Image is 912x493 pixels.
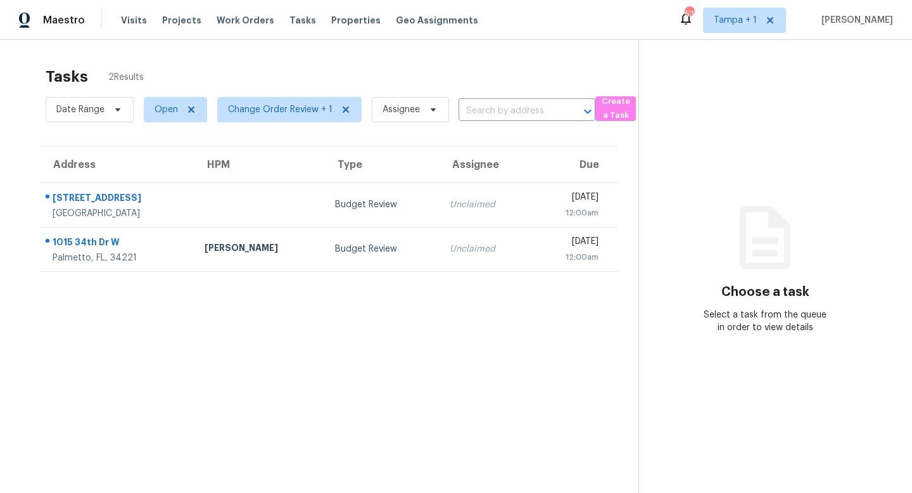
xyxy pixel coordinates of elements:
[383,103,420,116] span: Assignee
[685,8,693,20] div: 63
[816,14,893,27] span: [PERSON_NAME]
[162,14,201,27] span: Projects
[595,96,636,121] button: Create a Task
[121,14,147,27] span: Visits
[56,103,104,116] span: Date Range
[217,14,274,27] span: Work Orders
[155,103,178,116] span: Open
[205,241,315,257] div: [PERSON_NAME]
[541,235,598,251] div: [DATE]
[541,251,598,264] div: 12:00am
[335,198,429,211] div: Budget Review
[579,103,597,120] button: Open
[108,71,144,84] span: 2 Results
[331,14,381,27] span: Properties
[459,101,560,121] input: Search by address
[228,103,332,116] span: Change Order Review + 1
[194,147,325,182] th: HPM
[46,70,88,83] h2: Tasks
[53,236,184,252] div: 1015 34th Dr W
[602,94,630,124] span: Create a Task
[450,198,521,211] div: Unclaimed
[440,147,531,182] th: Assignee
[43,14,85,27] span: Maestro
[289,16,316,25] span: Tasks
[396,14,478,27] span: Geo Assignments
[41,147,194,182] th: Address
[53,207,184,220] div: [GEOGRAPHIC_DATA]
[541,207,598,219] div: 12:00am
[325,147,440,182] th: Type
[53,191,184,207] div: [STREET_ADDRESS]
[531,147,618,182] th: Due
[450,243,521,255] div: Unclaimed
[721,286,809,298] h3: Choose a task
[53,252,184,264] div: Palmetto, FL, 34221
[702,309,829,334] div: Select a task from the queue in order to view details
[714,14,757,27] span: Tampa + 1
[335,243,429,255] div: Budget Review
[541,191,598,207] div: [DATE]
